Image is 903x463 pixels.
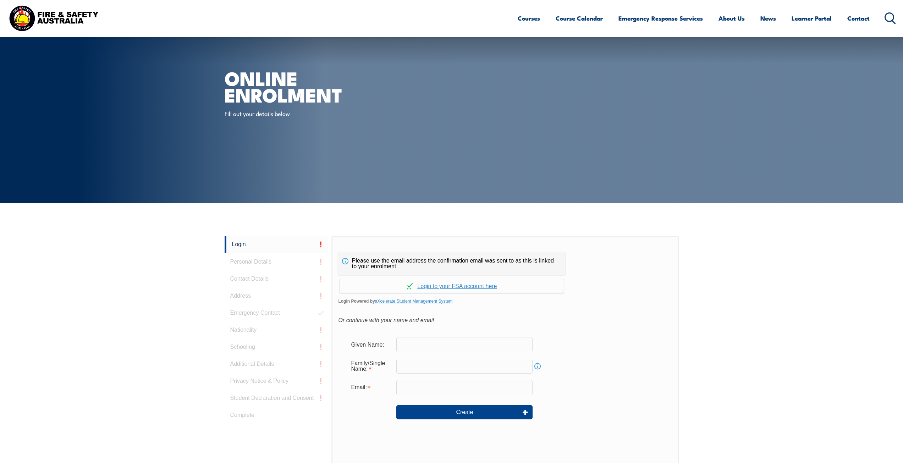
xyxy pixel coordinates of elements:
a: Course Calendar [556,9,603,28]
div: Or continue with your name and email [338,315,672,326]
button: Create [396,405,533,419]
span: Login Powered by [338,296,672,307]
a: Learner Portal [792,9,832,28]
div: Email is required. [345,381,396,394]
p: Fill out your details below [225,109,354,117]
img: Log in withaxcelerate [407,283,413,290]
a: Info [533,361,543,371]
a: aXcelerate Student Management System [375,299,453,304]
a: About Us [718,9,745,28]
a: News [760,9,776,28]
a: Contact [847,9,870,28]
a: Emergency Response Services [618,9,703,28]
div: Given Name: [345,338,396,351]
h1: Online Enrolment [225,70,400,103]
a: Courses [518,9,540,28]
a: Login [225,236,328,253]
div: Family/Single Name is required. [345,357,396,376]
div: Please use the email address the confirmation email was sent to as this is linked to your enrolment [338,252,565,275]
